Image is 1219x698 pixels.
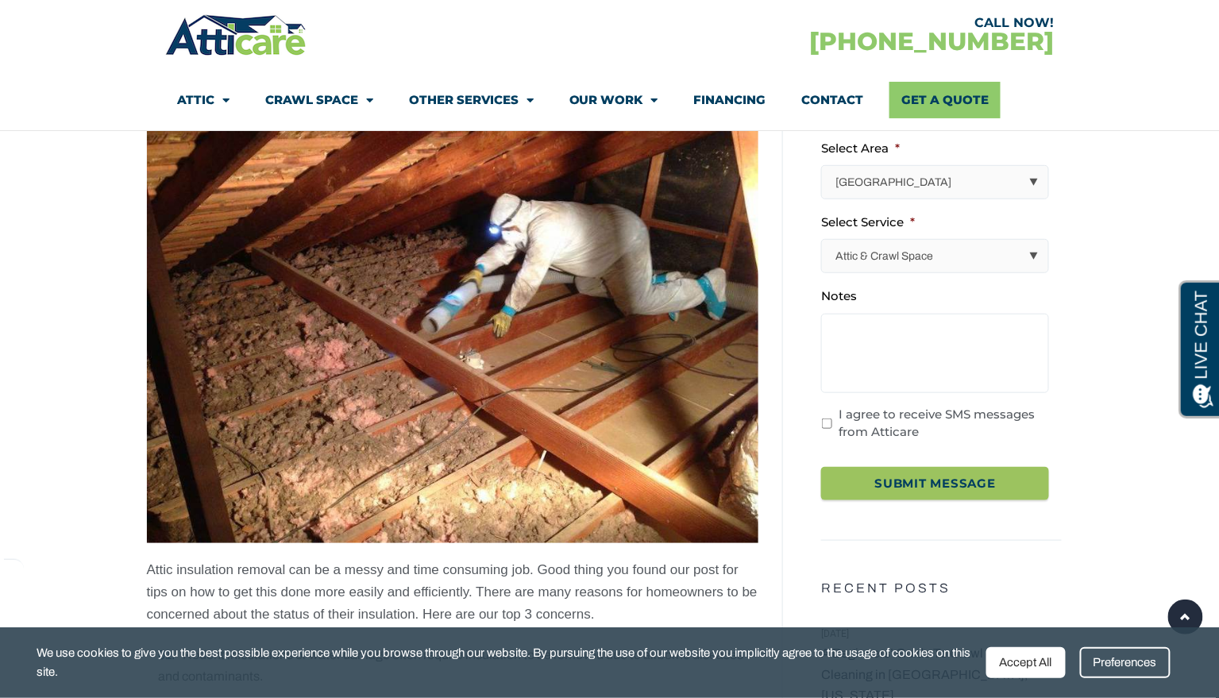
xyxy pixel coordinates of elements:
[569,82,658,118] a: Our Work
[1080,647,1171,678] div: Preferences
[177,82,230,118] a: Attic
[821,141,900,156] label: Select Area
[802,82,864,118] a: Contact
[821,214,915,230] label: Select Service
[39,13,128,33] span: Opens a chat window
[610,17,1055,29] div: CALL NOW!
[694,82,766,118] a: Financing
[986,647,1066,678] div: Accept All
[889,82,1001,118] a: Get A Quote
[37,643,974,682] span: We use cookies to give you the best possible experience while you browse through our website. By ...
[821,569,1062,607] h5: Recent Posts
[177,82,1043,118] nav: Menu
[821,288,857,304] label: Notes
[821,467,1049,501] input: Submit Message
[265,82,373,118] a: Crawl Space
[409,82,534,118] a: Other Services
[839,406,1043,442] label: I agree to receive SMS messages from Atticare
[147,559,759,626] p: Attic insulation removal can be a messy and time consuming job. Good thing you found our post for...
[821,624,1062,643] span: [DATE]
